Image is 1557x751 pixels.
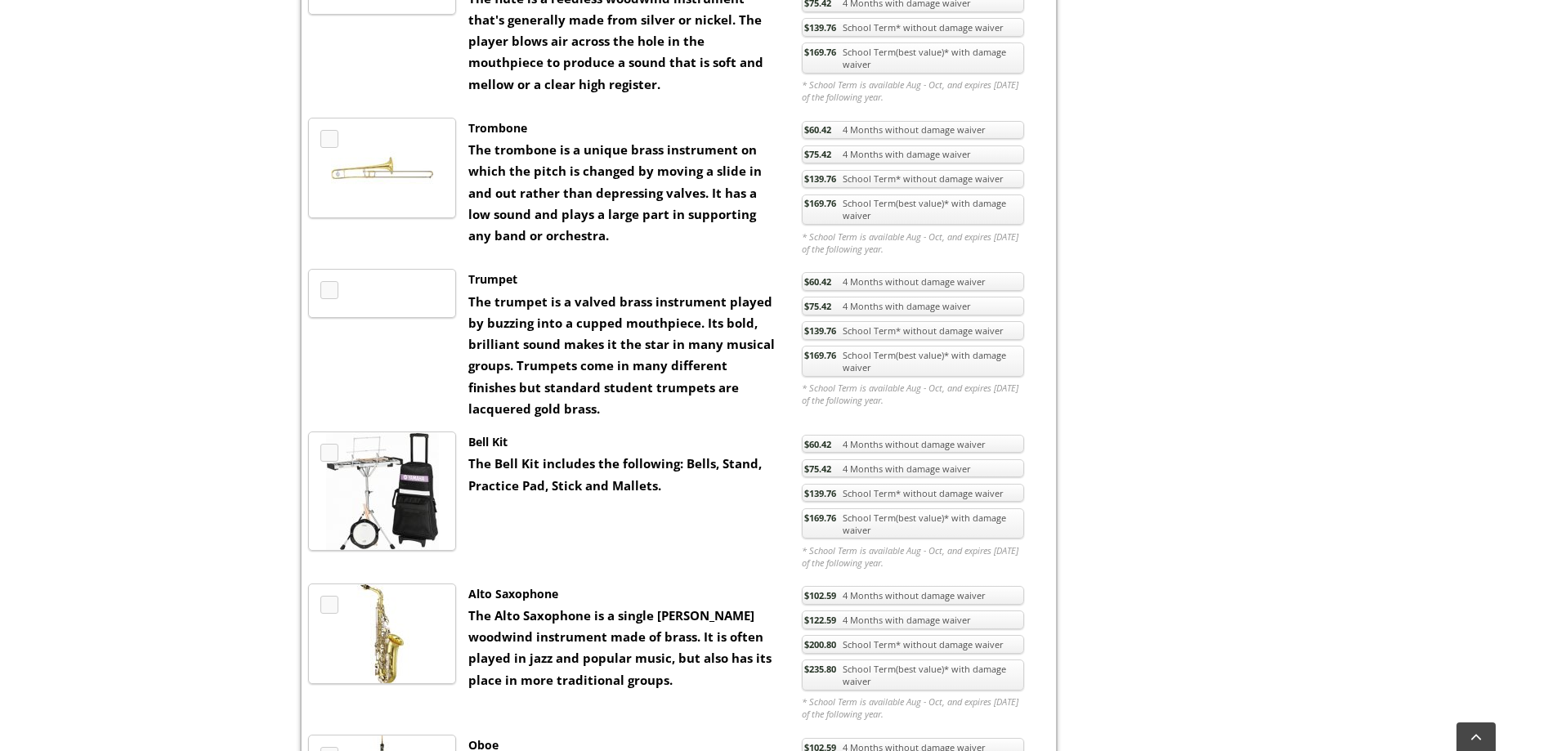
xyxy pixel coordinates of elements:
span: $60.42 [804,123,831,136]
span: $122.59 [804,614,836,626]
strong: The trombone is a unique brass instrument on which the pitch is changed by moving a slide in and ... [468,141,762,244]
a: MP3 Clip [320,281,338,299]
div: Trombone [468,118,777,139]
div: Trumpet [468,269,777,290]
span: $139.76 [804,487,836,499]
a: MP3 Clip [320,130,338,148]
span: $102.59 [804,589,836,601]
a: MP3 Clip [320,444,338,462]
em: * School Term is available Aug - Oct, and expires [DATE] of the following year. [802,695,1024,720]
a: $139.76School Term* without damage waiver [802,321,1024,340]
span: $200.80 [804,638,836,650]
a: $60.424 Months without damage waiver [802,272,1024,291]
span: $60.42 [804,438,831,450]
strong: The Bell Kit includes the following: Bells, Stand, Practice Pad, Stick and Mallets. [468,455,762,493]
span: $75.42 [804,148,831,160]
a: $60.424 Months without damage waiver [802,121,1024,140]
a: $169.76School Term(best value)* with damage waiver [802,346,1024,377]
a: $122.594 Months with damage waiver [802,610,1024,629]
a: $139.76School Term* without damage waiver [802,18,1024,37]
em: * School Term is available Aug - Oct, and expires [DATE] of the following year. [802,230,1024,255]
em: * School Term is available Aug - Oct, and expires [DATE] of the following year. [802,78,1024,103]
a: $139.76School Term* without damage waiver [802,170,1024,189]
span: $60.42 [804,275,831,288]
a: $169.76School Term(best value)* with damage waiver [802,508,1024,539]
strong: The Alto Saxophone is a single [PERSON_NAME] woodwind instrument made of brass. It is often playe... [468,607,772,688]
span: $139.76 [804,21,836,34]
a: $235.80School Term(best value)* with damage waiver [802,659,1024,691]
img: th_1fc34dab4bdaff02a3697e89cb8f30dd_1334254906ASAX.jpg [331,584,433,683]
span: $169.76 [804,197,836,209]
a: $169.76School Term(best value)* with damage waiver [802,194,1024,226]
img: th_1fc34dab4bdaff02a3697e89cb8f30dd_1338899487bellkit.jpg [326,432,439,550]
a: MP3 Clip [320,596,338,614]
span: $169.76 [804,46,836,58]
em: * School Term is available Aug - Oct, and expires [DATE] of the following year. [802,544,1024,569]
a: $75.424 Months with damage waiver [802,297,1024,315]
span: $169.76 [804,512,836,524]
span: $75.42 [804,463,831,475]
span: $75.42 [804,300,831,312]
img: th_1fc34dab4bdaff02a3697e89cb8f30dd_1334255069TBONE.jpg [331,118,433,217]
em: * School Term is available Aug - Oct, and expires [DATE] of the following year. [802,382,1024,406]
strong: The trumpet is a valved brass instrument played by buzzing into a cupped mouthpiece. Its bold, br... [468,293,775,417]
div: Bell Kit [468,431,777,453]
a: $75.424 Months with damage waiver [802,459,1024,478]
img: th_1fc34dab4bdaff02a3697e89cb8f30dd_1334255105TRUMP.jpg [331,270,433,369]
span: $139.76 [804,172,836,185]
span: $169.76 [804,349,836,361]
div: Alto Saxophone [468,583,777,605]
a: $169.76School Term(best value)* with damage waiver [802,42,1024,74]
a: $60.424 Months without damage waiver [802,435,1024,454]
a: $75.424 Months with damage waiver [802,145,1024,164]
a: $200.80School Term* without damage waiver [802,635,1024,654]
span: $235.80 [804,663,836,675]
span: $139.76 [804,324,836,337]
a: $102.594 Months without damage waiver [802,586,1024,605]
a: $139.76School Term* without damage waiver [802,484,1024,503]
